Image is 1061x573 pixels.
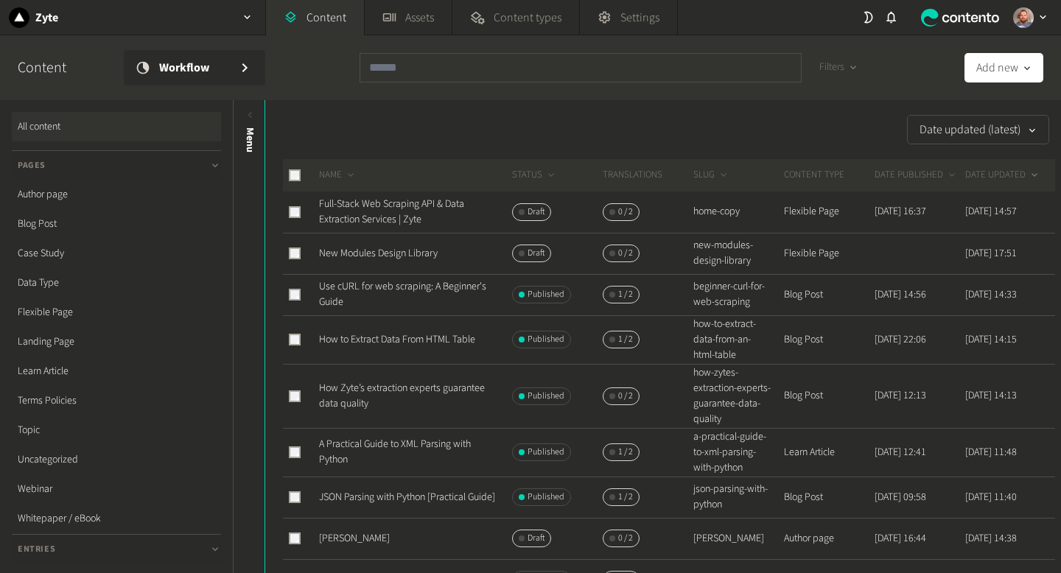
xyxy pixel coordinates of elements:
[693,364,783,428] td: how-zytes-extraction-experts-guarantee-data-quality
[620,9,659,27] span: Settings
[12,386,221,415] a: Terms Policies
[494,9,561,27] span: Content types
[242,127,258,152] span: Menu
[528,205,544,219] span: Draft
[9,7,29,28] img: Zyte
[693,315,783,364] td: how-to-extract-data-from-an-html-table
[965,246,1017,261] time: [DATE] 17:51
[12,180,221,209] a: Author page
[965,332,1017,347] time: [DATE] 14:15
[875,388,926,403] time: [DATE] 12:13
[12,298,221,327] a: Flexible Page
[693,233,783,274] td: new-modules-design-library
[875,490,926,505] time: [DATE] 09:58
[319,168,357,183] button: NAME
[693,274,783,315] td: beginner-curl-for-web-scraping
[618,446,633,459] span: 1 / 2
[528,390,564,403] span: Published
[319,437,471,467] a: A Practical Guide to XML Parsing with Python
[965,490,1017,505] time: [DATE] 11:40
[965,204,1017,219] time: [DATE] 14:57
[124,50,265,85] a: Workflow
[319,279,486,309] a: Use cURL for web scraping: A Beginner's Guide
[319,197,464,227] a: Full-Stack Web Scraping API & Data Extraction Services | Zyte
[783,274,874,315] td: Blog Post
[319,332,475,347] a: How to Extract Data From HTML Table
[783,428,874,477] td: Learn Article
[618,532,633,545] span: 0 / 2
[965,531,1017,546] time: [DATE] 14:38
[875,204,926,219] time: [DATE] 16:37
[12,504,221,533] a: Whitepaper / eBook
[12,209,221,239] a: Blog Post
[618,205,633,219] span: 0 / 2
[693,168,729,183] button: SLUG
[18,543,55,556] span: Entries
[618,491,633,504] span: 1 / 2
[512,168,557,183] button: STATUS
[319,246,438,261] a: New Modules Design Library
[783,315,874,364] td: Blog Post
[783,518,874,559] td: Author page
[12,112,221,141] a: All content
[808,53,870,82] button: Filters
[965,388,1017,403] time: [DATE] 14:13
[875,287,926,302] time: [DATE] 14:56
[783,364,874,428] td: Blog Post
[12,268,221,298] a: Data Type
[12,327,221,356] a: Landing Page
[12,239,221,268] a: Case Study
[819,60,844,75] span: Filters
[528,288,564,301] span: Published
[618,333,633,346] span: 1 / 2
[875,445,926,460] time: [DATE] 12:41
[319,531,390,546] a: [PERSON_NAME]
[35,9,58,27] h2: Zyte
[12,415,221,445] a: Topic
[528,333,564,346] span: Published
[693,428,783,477] td: a-practical-guide-to-xml-parsing-with-python
[528,532,544,545] span: Draft
[18,159,46,172] span: Pages
[965,445,1017,460] time: [DATE] 11:48
[528,247,544,260] span: Draft
[907,115,1049,144] button: Date updated (latest)
[159,59,227,77] span: Workflow
[875,332,926,347] time: [DATE] 22:06
[693,518,783,559] td: [PERSON_NAME]
[875,531,926,546] time: [DATE] 16:44
[783,233,874,274] td: Flexible Page
[528,446,564,459] span: Published
[875,168,958,183] button: DATE PUBLISHED
[965,168,1040,183] button: DATE UPDATED
[618,288,633,301] span: 1 / 2
[783,477,874,518] td: Blog Post
[12,356,221,386] a: Learn Article
[783,159,874,191] th: CONTENT TYPE
[618,390,633,403] span: 0 / 2
[18,57,100,79] h2: Content
[693,477,783,518] td: json-parsing-with-python
[964,53,1043,82] button: Add new
[783,191,874,233] td: Flexible Page
[319,381,485,411] a: How Zyte’s extraction experts guarantee data quality
[528,491,564,504] span: Published
[618,247,633,260] span: 0 / 2
[965,287,1017,302] time: [DATE] 14:33
[319,490,495,505] a: JSON Parsing with Python [Practical Guide]
[12,445,221,474] a: Uncategorized
[602,159,693,191] th: Translations
[693,191,783,233] td: home-copy
[1013,7,1034,28] img: Erik Galiana Farell
[12,474,221,504] a: Webinar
